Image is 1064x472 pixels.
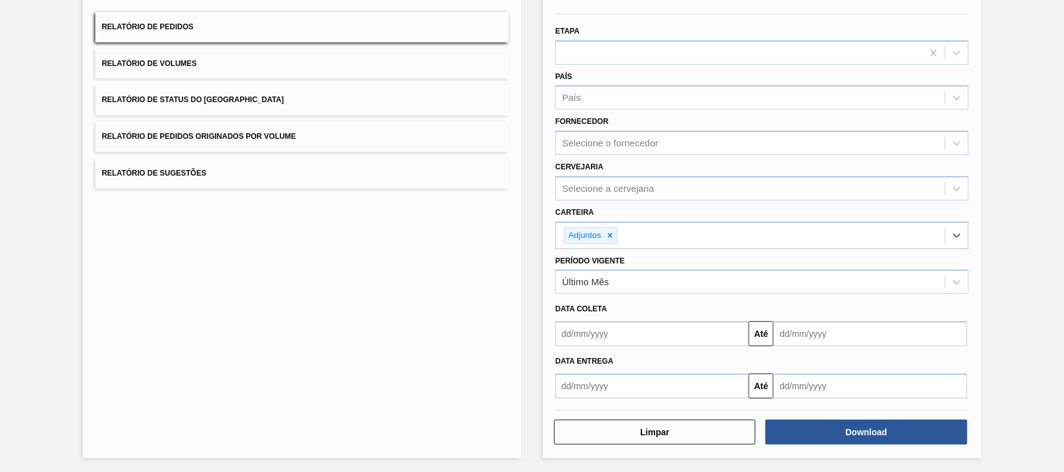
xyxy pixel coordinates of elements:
div: Último Mês [562,277,609,288]
label: Cervejaria [555,163,603,171]
button: Até [749,321,774,346]
button: Limpar [554,420,755,445]
label: Etapa [555,27,580,35]
button: Download [765,420,967,445]
div: País [562,93,581,103]
button: Relatório de Pedidos Originados por Volume [95,121,509,152]
label: Carteira [555,208,594,217]
label: Período Vigente [555,257,625,265]
span: Relatório de Pedidos [102,22,193,31]
span: Data entrega [555,357,613,366]
div: Adjuntos [565,228,603,243]
input: dd/mm/yyyy [774,321,967,346]
span: Relatório de Status do [GEOGRAPHIC_DATA] [102,95,284,104]
input: dd/mm/yyyy [555,374,749,399]
label: Fornecedor [555,117,608,126]
input: dd/mm/yyyy [774,374,967,399]
span: Relatório de Volumes [102,59,196,68]
input: dd/mm/yyyy [555,321,749,346]
button: Relatório de Pedidos [95,12,509,42]
div: Selecione o fornecedor [562,138,658,149]
label: País [555,72,572,81]
div: Selecione a cervejaria [562,183,654,194]
span: Data coleta [555,304,607,313]
button: Relatório de Status do [GEOGRAPHIC_DATA] [95,85,509,115]
button: Relatório de Volumes [95,49,509,79]
button: Até [749,374,774,399]
span: Relatório de Pedidos Originados por Volume [102,132,296,141]
span: Relatório de Sugestões [102,169,206,177]
button: Relatório de Sugestões [95,158,509,189]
